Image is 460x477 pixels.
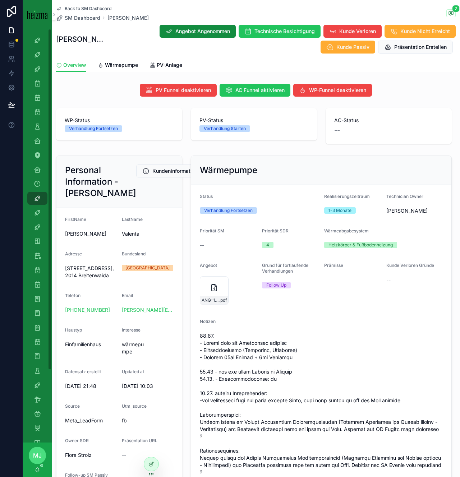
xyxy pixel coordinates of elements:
[56,14,100,22] a: SM Dashboard
[324,263,343,268] span: Prämisse
[336,43,369,51] span: Kunde Passiv
[122,369,144,374] span: Updated at
[334,125,340,135] span: --
[69,125,118,132] div: Verhandlung Fortsetzen
[199,117,308,124] span: PV-Status
[65,383,116,390] span: [DATE] 21:48
[200,228,224,233] span: Priorität SM
[204,207,253,214] div: Verhandlung Fortsetzen
[65,403,80,409] span: Source
[309,87,366,94] span: WP-Funnel deaktivieren
[65,417,116,424] span: Meta_LeadForm
[386,263,434,268] span: Kunde Verloren Gründe
[122,438,157,443] span: Präsentation URL
[122,451,126,459] span: --
[33,451,42,460] span: MJ
[98,59,138,73] a: Wärmepumpe
[122,403,147,409] span: Utm_source
[452,5,460,12] span: 2
[386,276,391,283] span: --
[386,194,423,199] span: Technician Owner
[27,10,47,19] img: App logo
[219,297,227,303] span: .pdf
[125,265,170,271] div: [GEOGRAPHIC_DATA]
[122,306,173,314] a: [PERSON_NAME][EMAIL_ADDRESS][DOMAIN_NAME]
[105,61,138,69] span: Wärmepumpe
[200,242,204,249] span: --
[122,341,144,355] span: wärmepumpe
[65,251,82,256] span: Adresse
[65,438,89,443] span: Owner SDR
[204,125,246,132] div: Verhandlung Starten
[122,230,173,237] span: Valenta
[160,25,236,38] button: Angebot Angenommen
[200,165,257,176] h2: Wärmepumpe
[65,451,92,459] span: Flora Strolz
[200,263,217,268] span: Angebot
[122,293,133,298] span: Email
[175,28,230,35] span: Angebot Angenommen
[65,165,136,199] h2: Personal Information - [PERSON_NAME]
[334,117,443,124] span: AC-Status
[324,228,369,233] span: Wärmeabgabesystem
[293,84,372,97] button: WP-Funnel deaktivieren
[323,25,382,38] button: Kunde Verloren
[385,25,456,38] button: Kunde Nicht Erreicht
[321,41,375,54] button: Kunde Passiv
[157,61,182,69] span: PV-Anlage
[65,217,86,222] span: FirstName
[235,87,285,94] span: AC Funnel aktivieren
[149,59,182,73] a: PV-Anlage
[262,263,308,274] span: Grund für fortlaufende Verhandlungen
[140,84,217,97] button: PV Funnel deaktivieren
[200,194,213,199] span: Status
[65,117,174,124] span: WP-Status
[65,369,101,374] span: Datensatz erstellt
[266,282,286,288] div: Follow Up
[254,28,315,35] span: Technische Besichtigung
[65,341,116,348] span: Einfamilienhaus
[266,242,269,248] div: 4
[65,293,80,298] span: Telefon
[23,29,52,443] div: scrollable content
[202,297,219,303] span: ANG-11433-Valenta-2025-06-26
[56,6,111,11] a: Back to SM Dashboard
[220,84,290,97] button: AC Funnel aktivieren
[65,14,100,22] span: SM Dashboard
[65,306,110,314] a: [PHONE_NUMBER]
[65,230,116,237] span: [PERSON_NAME]
[107,14,149,22] a: [PERSON_NAME]
[65,265,116,279] span: [STREET_ADDRESS], 2014 Breitenwaida
[386,207,428,214] span: [PERSON_NAME]
[122,417,173,424] span: fb
[122,327,141,333] span: Interesse
[328,207,351,214] div: 1-3 Monate
[63,61,86,69] span: Overview
[446,9,456,18] button: 2
[65,327,82,333] span: Haustyp
[339,28,376,35] span: Kunde Verloren
[152,167,231,175] span: Kundeninformationen Bearbeiten
[56,34,103,44] h1: [PERSON_NAME]
[65,6,111,11] span: Back to SM Dashboard
[200,319,216,324] span: Notizen
[394,43,447,51] span: Präsentation Erstellen
[324,194,370,199] span: Realisierungszeitraum
[239,25,321,38] button: Technische Besichtigung
[156,87,211,94] span: PV Funnel deaktivieren
[56,59,86,72] a: Overview
[122,383,173,390] span: [DATE] 10:03
[400,28,450,35] span: Kunde Nicht Erreicht
[262,228,289,233] span: Priorität SDR
[136,165,237,177] button: Kundeninformationen Bearbeiten
[122,217,143,222] span: LastName
[122,251,146,256] span: Bundesland
[328,242,393,248] div: Heizkörper & Fußbodenheizung
[378,41,453,54] button: Präsentation Erstellen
